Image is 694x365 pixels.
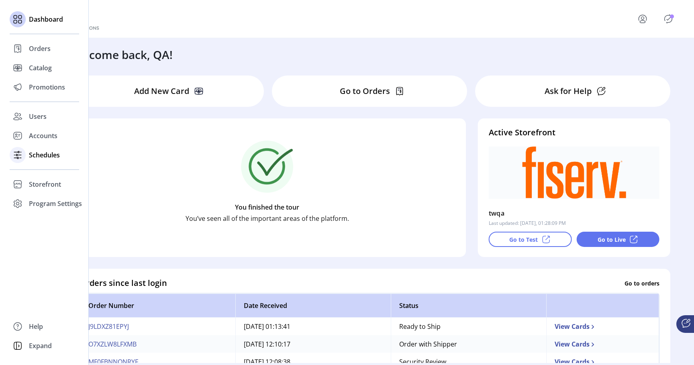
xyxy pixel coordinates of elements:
span: Storefront [29,179,61,189]
th: Date Received [235,294,391,318]
p: Go to Live [598,235,626,244]
h3: Welcome back, QA! [69,46,173,63]
td: J9LDXZ81EPYJ [80,318,235,335]
h4: Orders since last login [80,277,167,289]
td: Ready to Ship [391,318,546,335]
p: Go to Orders [340,85,390,97]
span: Program Settings [29,199,82,208]
span: Help [29,322,43,331]
span: Users [29,112,47,121]
td: O7XZLW8LFXMB [80,335,235,353]
p: Add New Card [134,85,189,97]
p: Ask for Help [545,85,592,97]
span: Promotions [29,82,65,92]
p: Go to Test [509,235,538,244]
span: Orders [29,44,51,53]
span: Schedules [29,150,60,160]
button: Publisher Panel [662,12,675,25]
td: View Cards [546,335,659,353]
p: You’ve seen all of the important areas of the platform. [186,214,349,223]
span: Accounts [29,131,57,141]
p: twqa [489,207,505,220]
button: menu [627,9,662,29]
span: Expand [29,341,52,351]
td: Order with Shipper [391,335,546,353]
td: [DATE] 12:10:17 [235,335,391,353]
td: [DATE] 01:13:41 [235,318,391,335]
th: Order Number [80,294,235,318]
p: Go to orders [625,279,659,287]
span: Dashboard [29,14,63,24]
span: Catalog [29,63,52,73]
p: You finished the tour [235,202,299,212]
th: Status [391,294,546,318]
h4: Active Storefront [489,126,659,139]
td: View Cards [546,318,659,335]
p: Last updated: [DATE], 01:28:09 PM [489,220,566,227]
